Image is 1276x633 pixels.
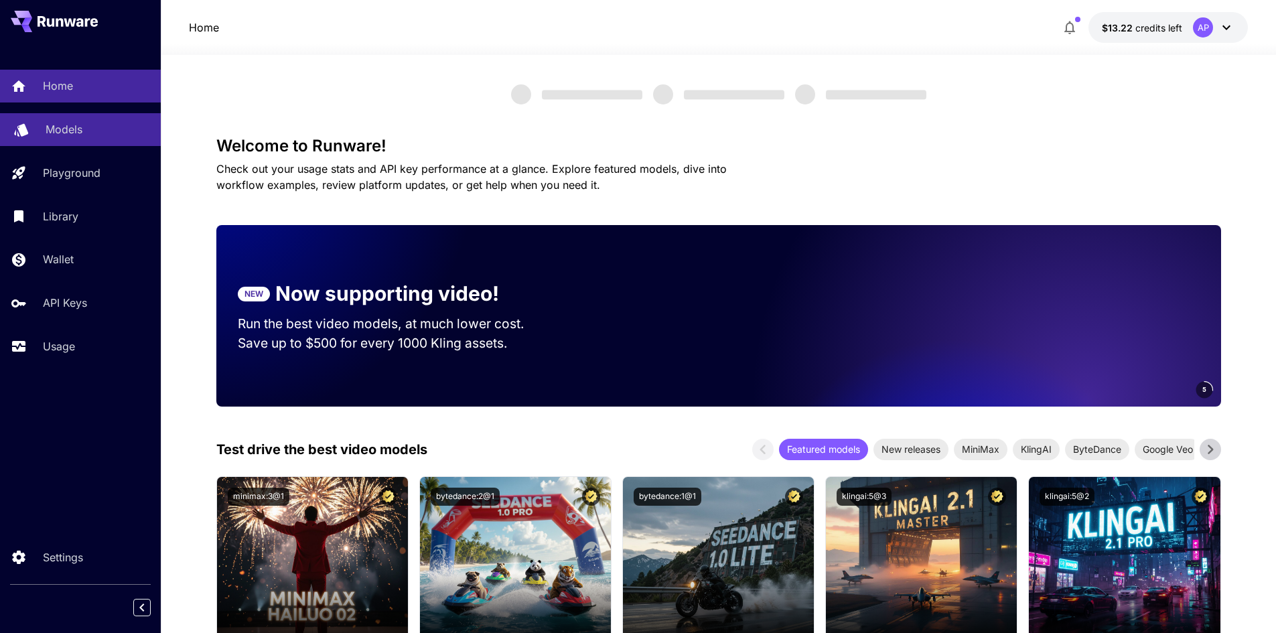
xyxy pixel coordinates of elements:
nav: breadcrumb [189,19,219,36]
span: $13.22 [1102,22,1135,33]
span: Google Veo [1135,442,1201,456]
p: Now supporting video! [275,279,499,309]
button: klingai:5@3 [837,488,892,506]
button: bytedance:2@1 [431,488,500,506]
div: Google Veo [1135,439,1201,460]
a: Home [189,19,219,36]
button: minimax:3@1 [228,488,289,506]
button: Certified Model – Vetted for best performance and includes a commercial license. [785,488,803,506]
button: Certified Model – Vetted for best performance and includes a commercial license. [1192,488,1210,506]
p: Usage [43,338,75,354]
span: Check out your usage stats and API key performance at a glance. Explore featured models, dive int... [216,162,727,192]
button: klingai:5@2 [1040,488,1094,506]
p: Library [43,208,78,224]
div: KlingAI [1013,439,1060,460]
p: Home [43,78,73,94]
span: KlingAI [1013,442,1060,456]
button: Certified Model – Vetted for best performance and includes a commercial license. [379,488,397,506]
p: Save up to $500 for every 1000 Kling assets. [238,334,550,353]
button: Certified Model – Vetted for best performance and includes a commercial license. [988,488,1006,506]
div: MiniMax [954,439,1007,460]
p: Settings [43,549,83,565]
div: New releases [873,439,948,460]
div: ByteDance [1065,439,1129,460]
span: Featured models [779,442,868,456]
p: Wallet [43,251,74,267]
button: Certified Model – Vetted for best performance and includes a commercial license. [582,488,600,506]
span: MiniMax [954,442,1007,456]
div: Collapse sidebar [143,595,161,620]
span: 5 [1202,384,1206,395]
div: AP [1193,17,1213,38]
div: Featured models [779,439,868,460]
div: $13.22482 [1102,21,1182,35]
span: credits left [1135,22,1182,33]
h3: Welcome to Runware! [216,137,1221,155]
button: $13.22482AP [1088,12,1248,43]
p: Models [46,121,82,137]
span: New releases [873,442,948,456]
button: bytedance:1@1 [634,488,701,506]
button: Collapse sidebar [133,599,151,616]
span: ByteDance [1065,442,1129,456]
p: Test drive the best video models [216,439,427,460]
p: Run the best video models, at much lower cost. [238,314,550,334]
p: Playground [43,165,100,181]
p: API Keys [43,295,87,311]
